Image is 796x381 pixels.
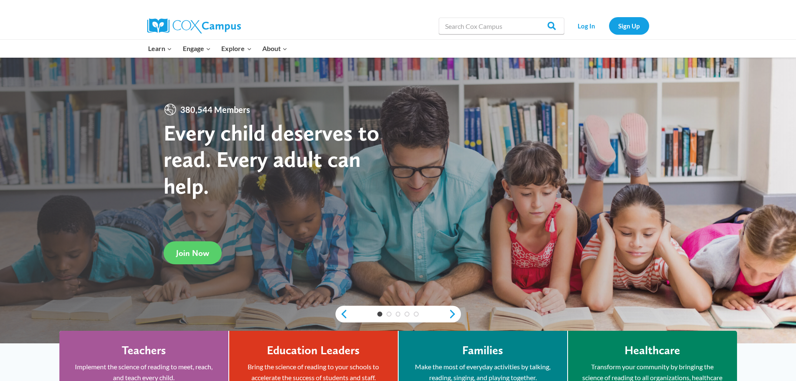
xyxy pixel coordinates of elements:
[404,312,410,317] a: 4
[625,343,680,358] h4: Healthcare
[414,312,419,317] a: 5
[609,17,649,34] a: Sign Up
[386,312,392,317] a: 2
[164,241,222,264] a: Join Now
[176,248,209,258] span: Join Now
[221,43,251,54] span: Explore
[164,119,379,199] strong: Every child deserves to read. Every adult can help.
[183,43,211,54] span: Engage
[177,103,253,116] span: 380,544 Members
[335,306,461,322] div: content slider buttons
[568,17,605,34] a: Log In
[143,40,293,57] nav: Primary Navigation
[462,343,503,358] h4: Families
[147,18,241,33] img: Cox Campus
[377,312,382,317] a: 1
[262,43,287,54] span: About
[439,18,564,34] input: Search Cox Campus
[448,309,461,319] a: next
[148,43,172,54] span: Learn
[267,343,360,358] h4: Education Leaders
[122,343,166,358] h4: Teachers
[335,309,348,319] a: previous
[396,312,401,317] a: 3
[568,17,649,34] nav: Secondary Navigation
